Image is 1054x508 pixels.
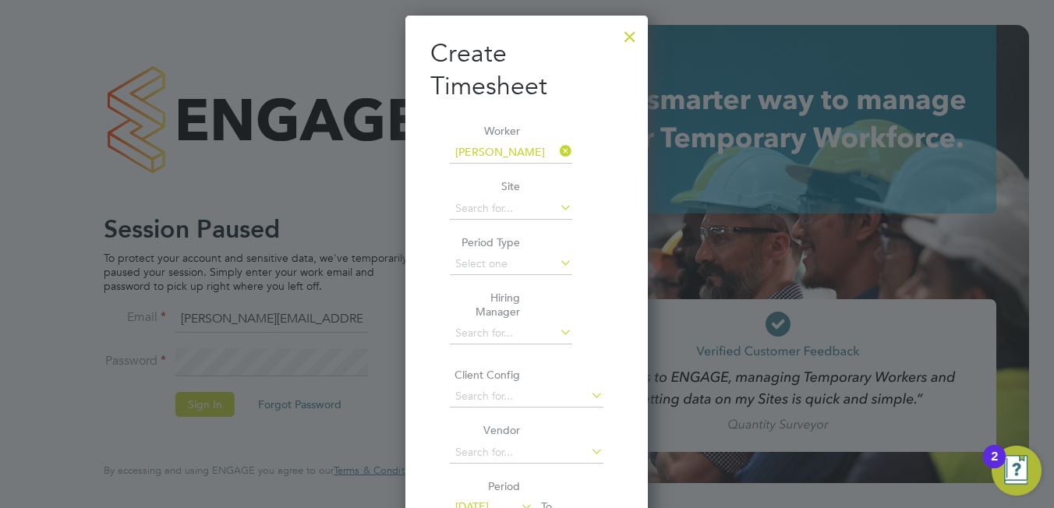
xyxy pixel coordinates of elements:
input: Select one [450,253,572,275]
input: Search for... [450,198,572,220]
input: Search for... [450,386,603,407]
input: Search for... [450,323,572,344]
label: Period [450,479,520,493]
label: Hiring Manager [450,291,520,319]
label: Vendor [450,423,520,437]
div: 2 [991,457,998,477]
input: Search for... [450,442,603,464]
h2: Create Timesheet [430,37,623,102]
label: Client Config [450,368,520,382]
button: Open Resource Center, 2 new notifications [992,446,1042,496]
label: Site [450,179,520,193]
input: Search for... [450,142,572,164]
label: Period Type [450,235,520,249]
label: Worker [450,124,520,138]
